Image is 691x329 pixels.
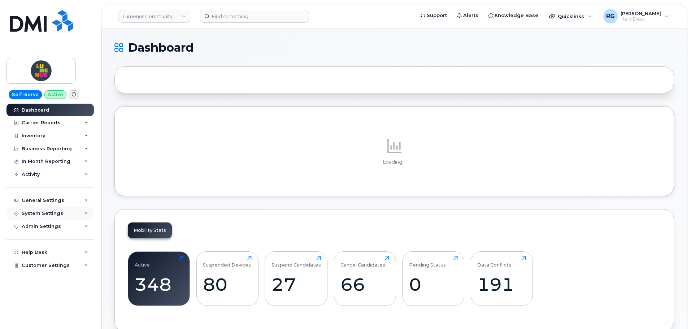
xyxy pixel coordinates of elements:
div: Suspend Candidates [271,256,321,268]
div: 0 [409,274,458,295]
div: Active [135,256,150,268]
a: Data Conflicts191 [477,256,526,302]
a: Pending Status0 [409,256,458,302]
a: Suspended Devices80 [203,256,252,302]
p: Loading... [128,159,661,165]
div: Pending Status [409,256,446,268]
div: 80 [203,274,252,295]
div: 66 [340,274,389,295]
div: Cancel Candidates [340,256,385,268]
div: 27 [271,274,321,295]
a: Suspend Candidates27 [271,256,321,302]
a: Cancel Candidates66 [340,256,389,302]
div: 348 [135,274,183,295]
div: Data Conflicts [477,256,511,268]
div: 191 [477,274,526,295]
span: Dashboard [128,42,194,53]
div: Suspended Devices [203,256,251,268]
a: Active348 [135,256,183,302]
